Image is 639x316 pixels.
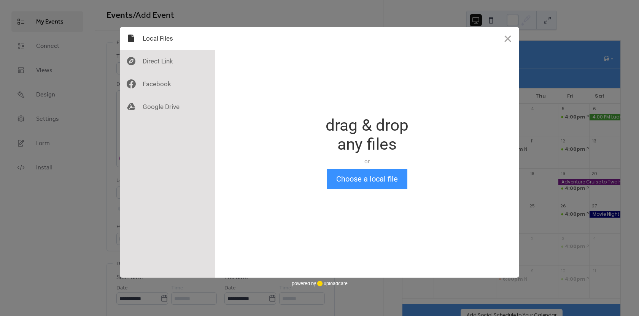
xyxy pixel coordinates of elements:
[292,278,348,289] div: powered by
[496,27,519,50] button: Close
[326,158,409,165] div: or
[316,281,348,286] a: uploadcare
[327,169,407,189] button: Choose a local file
[120,50,215,73] div: Direct Link
[120,27,215,50] div: Local Files
[326,116,409,154] div: drag & drop any files
[120,95,215,118] div: Google Drive
[120,73,215,95] div: Facebook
